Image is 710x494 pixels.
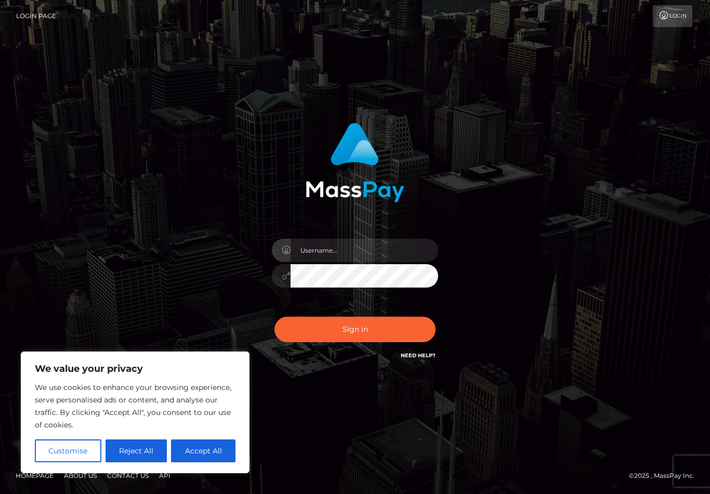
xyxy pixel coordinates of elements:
[16,5,56,27] a: Login Page
[35,381,235,431] p: We use cookies to enhance your browsing experience, serve personalised ads or content, and analys...
[103,467,153,484] a: Contact Us
[35,362,235,375] p: We value your privacy
[274,317,436,342] button: Sign in
[60,467,101,484] a: About Us
[291,239,438,262] input: Username...
[629,470,702,482] div: © 2025 , MassPay Inc.
[401,352,436,359] a: Need Help?
[155,467,175,484] a: API
[653,5,692,27] a: Login
[106,439,167,462] button: Reject All
[306,123,404,202] img: MassPay Login
[171,439,235,462] button: Accept All
[11,467,58,484] a: Homepage
[35,439,101,462] button: Customise
[21,352,249,473] div: We value your privacy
